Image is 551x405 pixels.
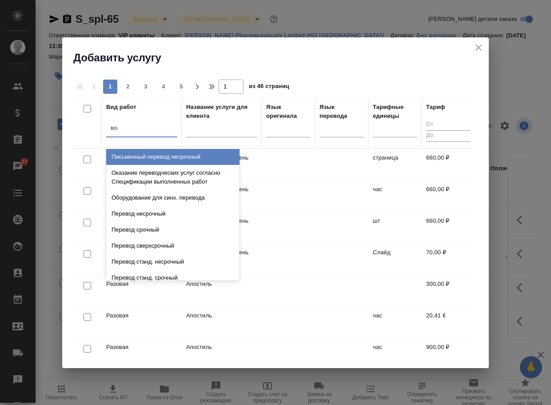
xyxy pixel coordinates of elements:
div: Тариф [426,103,445,112]
span: 3 [139,82,153,91]
button: 5 [174,80,188,94]
div: Оборудование для синх. перевода [106,190,240,206]
td: 300,00 ₽ [422,275,475,306]
span: 2 [121,82,135,91]
td: Слайд [368,244,422,275]
td: час [368,307,422,338]
button: 2 [121,80,135,94]
div: Перевод станд. несрочный [106,254,240,270]
button: 4 [156,80,171,94]
td: страница [368,149,422,180]
div: Тарифные единицы [373,103,417,120]
td: 660,00 ₽ [422,180,475,212]
p: Апостиль [186,280,257,289]
td: час [368,180,422,212]
td: шт [368,212,422,243]
div: Оказание переводческих услуг согласно Спецификации выполненных работ [106,165,240,190]
td: 660,00 ₽ [422,212,475,243]
button: 3 [139,80,153,94]
div: Язык перевода [319,103,364,120]
p: Разовая [106,343,177,352]
td: 20,41 € [422,307,475,338]
div: Письменный перевод несрочный [106,149,240,165]
h2: Добавить услугу [73,51,489,65]
p: Апостиль [186,311,257,320]
td: час [368,338,422,369]
td: 660,00 ₽ [422,149,475,180]
input: От [426,120,471,131]
span: из 46 страниц [249,81,289,94]
div: Перевод сверхсрочный [106,238,240,254]
button: close [472,41,485,54]
span: 5 [174,82,188,91]
div: Перевод несрочный [106,206,240,222]
div: Перевод станд. срочный [106,270,240,286]
div: Вид работ [106,103,136,112]
div: Перевод срочный [106,222,240,238]
div: Язык оригинала [266,103,311,120]
span: 4 [156,82,171,91]
p: Разовая [106,280,177,289]
td: 70,00 ₽ [422,244,475,275]
input: До [426,130,471,141]
p: Разовая [106,311,177,320]
div: Название услуги для клиента [186,103,257,120]
td: 900,00 ₽ [422,338,475,369]
p: Апостиль [186,343,257,352]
